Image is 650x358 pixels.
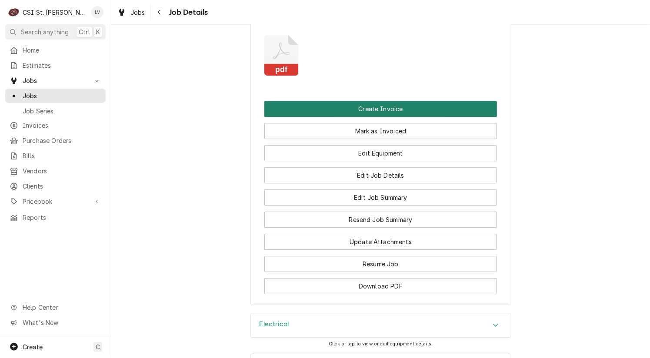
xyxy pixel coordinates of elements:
[5,179,106,193] a: Clients
[5,58,106,73] a: Estimates
[23,8,87,17] div: CSI St. [PERSON_NAME]
[5,73,106,88] a: Go to Jobs
[91,6,103,18] div: LV
[96,27,100,36] span: K
[23,318,100,327] span: What's New
[23,46,101,55] span: Home
[23,91,101,100] span: Jobs
[5,164,106,178] a: Vendors
[264,101,497,117] div: Button Group Row
[264,35,299,76] button: pdf
[264,183,497,206] div: Button Group Row
[264,145,497,161] button: Edit Equipment
[23,106,101,116] span: Job Series
[264,212,497,228] button: Resend Job Summary
[23,303,100,312] span: Help Center
[96,342,100,351] span: C
[23,136,101,145] span: Purchase Orders
[23,61,101,70] span: Estimates
[5,300,106,315] a: Go to Help Center
[5,315,106,330] a: Go to What's New
[264,101,497,294] div: Button Group
[264,278,497,294] button: Download PDF
[8,6,20,18] div: CSI St. Louis's Avatar
[23,151,101,160] span: Bills
[23,213,101,222] span: Reports
[264,228,497,250] div: Button Group Row
[264,19,497,82] div: Attachments
[250,313,511,338] div: Electrical
[264,117,497,139] div: Button Group Row
[264,167,497,183] button: Edit Job Details
[23,166,101,176] span: Vendors
[5,194,106,209] a: Go to Pricebook
[264,28,497,83] span: Attachments
[264,123,497,139] button: Mark as Invoiced
[264,189,497,206] button: Edit Job Summary
[329,341,433,347] span: Click or tap to view or edit equipment details.
[264,272,497,294] div: Button Group Row
[167,7,208,18] span: Job Details
[264,256,497,272] button: Resume Job
[153,5,167,19] button: Navigate back
[79,27,90,36] span: Ctrl
[5,210,106,225] a: Reports
[23,121,101,130] span: Invoices
[23,76,88,85] span: Jobs
[264,101,497,117] button: Create Invoice
[5,89,106,103] a: Jobs
[23,197,88,206] span: Pricebook
[5,133,106,148] a: Purchase Orders
[264,161,497,183] div: Button Group Row
[264,250,497,272] div: Button Group Row
[23,343,43,351] span: Create
[264,139,497,161] div: Button Group Row
[91,6,103,18] div: Lisa Vestal's Avatar
[251,313,511,338] div: Accordion Header
[21,27,69,36] span: Search anything
[130,8,145,17] span: Jobs
[23,182,101,191] span: Clients
[8,6,20,18] div: C
[264,234,497,250] button: Update Attachments
[5,24,106,40] button: Search anythingCtrlK
[5,118,106,133] a: Invoices
[251,313,511,338] button: Accordion Details Expand Trigger
[114,5,149,20] a: Jobs
[5,104,106,118] a: Job Series
[5,149,106,163] a: Bills
[260,320,289,328] h3: Electrical
[5,43,106,57] a: Home
[264,206,497,228] div: Button Group Row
